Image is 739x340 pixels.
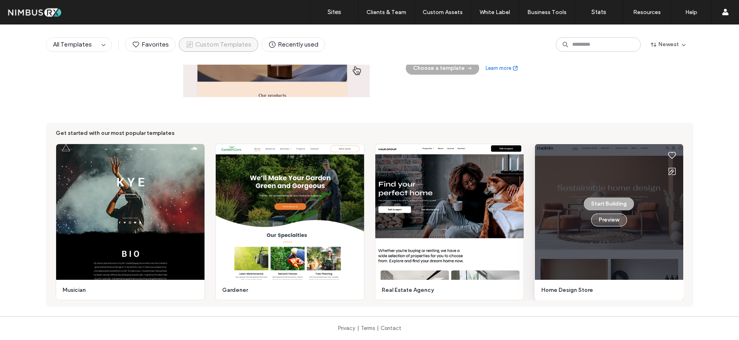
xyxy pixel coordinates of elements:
a: Privacy [338,325,355,331]
a: Learn more [486,64,518,72]
label: Sites [328,8,341,16]
button: Recently used [261,37,325,52]
button: Choose a template [406,62,479,75]
button: Custom Templates [179,37,258,52]
button: Favorites [125,37,176,52]
button: Start Building [584,197,634,210]
span: home design store [541,286,672,294]
label: Resources [633,9,661,16]
span: All Templates [53,41,92,48]
a: Terms [361,325,375,331]
span: Custom Templates [186,40,251,49]
label: Clients & Team [366,9,406,16]
span: | [377,325,379,331]
label: Stats [591,8,606,16]
span: real estate agency [382,286,512,294]
button: All Templates [47,38,99,51]
button: Newest [644,38,693,51]
a: Contact [381,325,401,331]
label: Custom Assets [423,9,463,16]
span: gardener [222,286,353,294]
label: Help [685,9,697,16]
span: Favorites [132,40,169,49]
span: musician [63,286,193,294]
label: White Label [480,9,510,16]
span: Get started with our most popular templates [56,129,684,137]
span: Recently used [268,40,318,49]
span: | [357,325,359,331]
span: Help [18,6,35,13]
button: Preview [591,214,627,226]
label: Business Tools [527,9,567,16]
